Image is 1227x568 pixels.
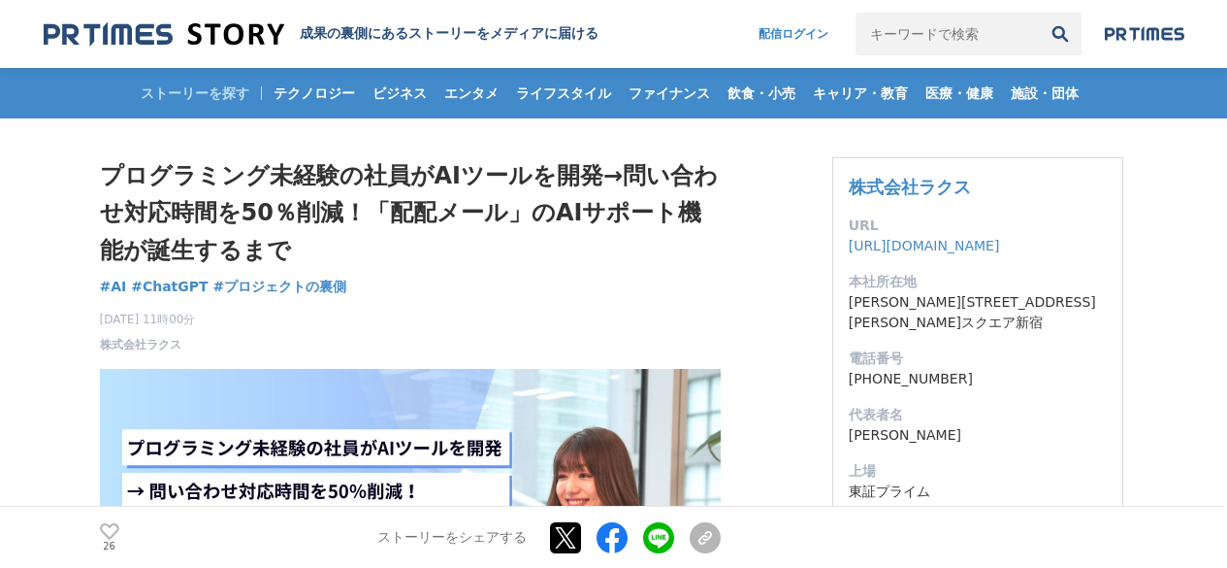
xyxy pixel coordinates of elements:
a: #ChatGPT [131,277,208,297]
a: 株式会社ラクス [849,177,971,197]
p: 26 [100,542,119,551]
dd: [PHONE_NUMBER] [849,369,1107,389]
span: [DATE] 11時00分 [100,311,196,328]
input: キーワードで検索 [856,13,1039,55]
a: ファイナンス [621,68,718,118]
span: テクノロジー [266,84,363,102]
h1: プログラミング未経験の社員がAIツールを開発→問い合わせ対応時間を50％削減！「配配メール」のAIサポート機能が誕生するまで [100,157,721,269]
a: 株式会社ラクス [100,336,181,353]
dt: 代表者名 [849,405,1107,425]
dt: 電話番号 [849,349,1107,369]
dt: 本社所在地 [849,272,1107,292]
a: テクノロジー [266,68,363,118]
dd: [PERSON_NAME][STREET_ADDRESS][PERSON_NAME]スクエア新宿 [849,292,1107,333]
span: 医療・健康 [918,84,1001,102]
dt: URL [849,216,1107,236]
h2: 成果の裏側にあるストーリーをメディアに届ける [300,25,598,43]
dd: 東証プライム [849,482,1107,502]
button: 検索 [1039,13,1082,55]
img: prtimes [1105,26,1184,42]
a: 医療・健康 [918,68,1001,118]
span: ビジネス [365,84,435,102]
span: ファイナンス [621,84,718,102]
span: #ChatGPT [131,278,208,295]
a: ライフスタイル [508,68,619,118]
p: ストーリーをシェアする [377,529,527,547]
span: #プロジェクトの裏側 [212,278,346,295]
span: 施設・団体 [1003,84,1086,102]
a: 成果の裏側にあるストーリーをメディアに届ける 成果の裏側にあるストーリーをメディアに届ける [44,21,598,48]
dt: 上場 [849,461,1107,482]
a: #AI [100,277,127,297]
span: キャリア・教育 [805,84,916,102]
a: 施設・団体 [1003,68,1086,118]
dd: [PERSON_NAME] [849,425,1107,446]
span: エンタメ [436,84,506,102]
a: 飲食・小売 [720,68,803,118]
img: 成果の裏側にあるストーリーをメディアに届ける [44,21,284,48]
a: エンタメ [436,68,506,118]
a: 配信ログイン [739,13,848,55]
span: ライフスタイル [508,84,619,102]
span: 飲食・小売 [720,84,803,102]
a: #プロジェクトの裏側 [212,277,346,297]
a: ビジネス [365,68,435,118]
a: キャリア・教育 [805,68,916,118]
span: #AI [100,278,127,295]
a: [URL][DOMAIN_NAME] [849,238,1000,253]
